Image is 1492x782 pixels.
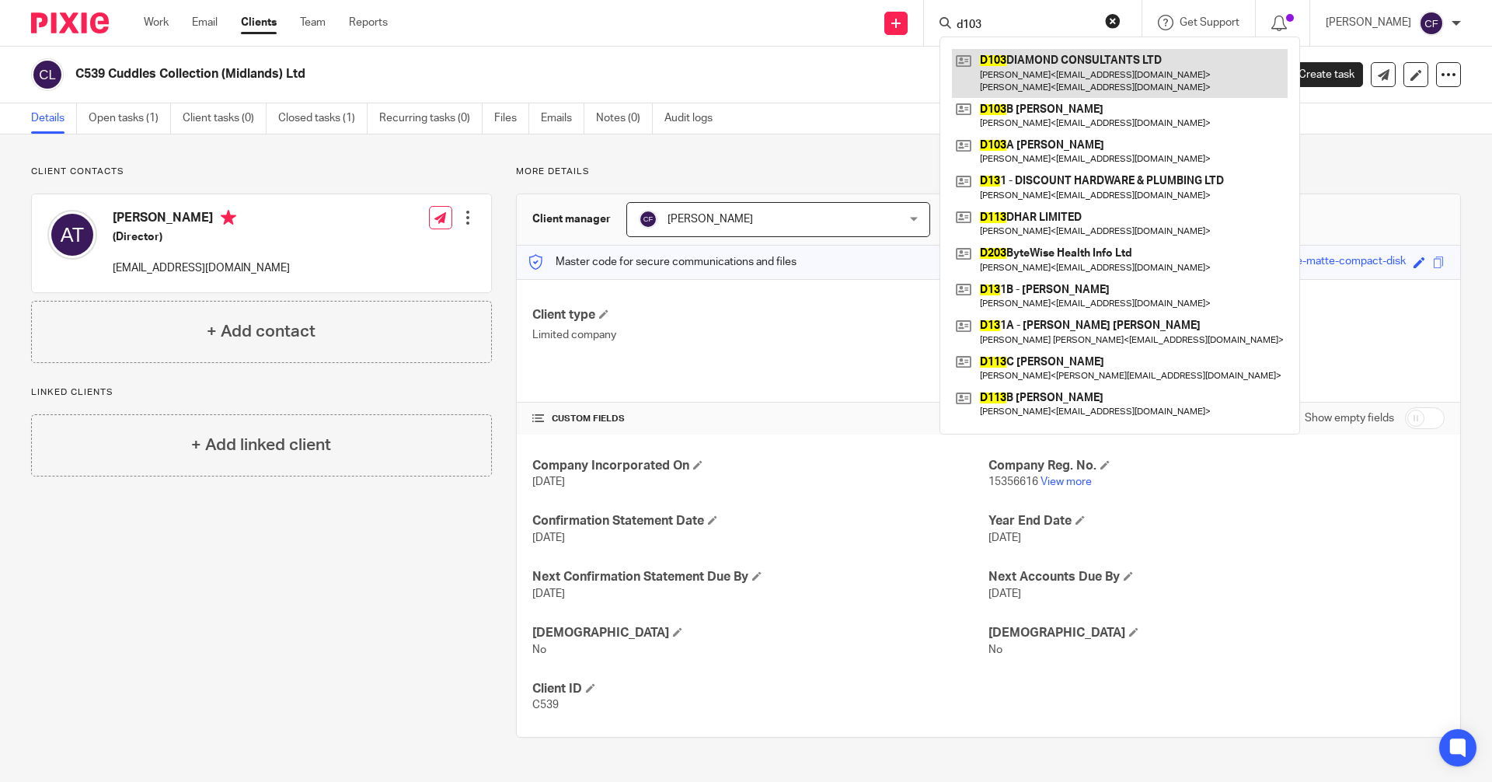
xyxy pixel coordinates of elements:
[1419,11,1444,36] img: svg%3E
[1105,13,1121,29] button: Clear
[532,700,559,710] span: C539
[664,103,724,134] a: Audit logs
[988,644,1002,655] span: No
[75,66,1015,82] h2: C539 Cuddles Collection (Midlands) Ltd
[113,260,290,276] p: [EMAIL_ADDRESS][DOMAIN_NAME]
[988,458,1445,474] h4: Company Reg. No.
[532,625,988,641] h4: [DEMOGRAPHIC_DATA]
[532,513,988,529] h4: Confirmation Statement Date
[207,319,315,344] h4: + Add contact
[183,103,267,134] a: Client tasks (0)
[532,681,988,697] h4: Client ID
[532,477,565,487] span: [DATE]
[639,210,657,229] img: svg%3E
[349,15,388,30] a: Reports
[31,386,492,399] p: Linked clients
[532,458,988,474] h4: Company Incorporated On
[955,19,1095,33] input: Search
[988,625,1445,641] h4: [DEMOGRAPHIC_DATA]
[113,210,290,229] h4: [PERSON_NAME]
[31,166,492,178] p: Client contacts
[596,103,653,134] a: Notes (0)
[1041,477,1092,487] a: View more
[532,569,988,585] h4: Next Confirmation Statement Due By
[31,58,64,91] img: svg%3E
[113,229,290,245] h5: (Director)
[988,532,1021,543] span: [DATE]
[379,103,483,134] a: Recurring tasks (0)
[47,210,97,260] img: svg%3E
[988,477,1038,487] span: 15356616
[528,254,797,270] p: Master code for secure communications and files
[516,166,1461,178] p: More details
[988,569,1445,585] h4: Next Accounts Due By
[31,12,109,33] img: Pixie
[532,532,565,543] span: [DATE]
[532,307,988,323] h4: Client type
[31,103,77,134] a: Details
[1180,17,1239,28] span: Get Support
[278,103,368,134] a: Closed tasks (1)
[532,211,611,227] h3: Client manager
[1273,62,1363,87] a: Create task
[1201,253,1406,271] div: sugarfilled-turquoise-matte-compact-disk
[494,103,529,134] a: Files
[988,588,1021,599] span: [DATE]
[668,214,753,225] span: [PERSON_NAME]
[221,210,236,225] i: Primary
[144,15,169,30] a: Work
[89,103,171,134] a: Open tasks (1)
[532,644,546,655] span: No
[541,103,584,134] a: Emails
[532,413,988,425] h4: CUSTOM FIELDS
[532,327,988,343] p: Limited company
[1326,15,1411,30] p: [PERSON_NAME]
[532,588,565,599] span: [DATE]
[241,15,277,30] a: Clients
[300,15,326,30] a: Team
[192,15,218,30] a: Email
[1305,410,1394,426] label: Show empty fields
[988,513,1445,529] h4: Year End Date
[191,433,331,457] h4: + Add linked client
